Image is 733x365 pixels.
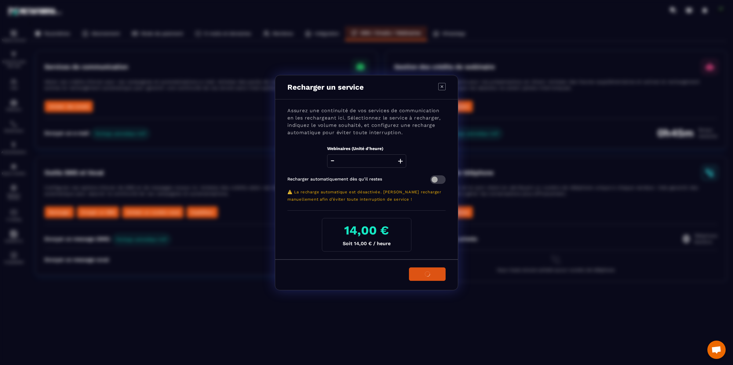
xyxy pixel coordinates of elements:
[287,107,446,136] p: Assurez une continuité de vos services de communication en les rechargeant ici. Sélectionnez le s...
[287,177,382,181] label: Recharger automatiquement dès qu’il restes
[287,188,446,203] p: ⚠️ La recharge automatique est désactivée. [PERSON_NAME] recharger manuellement afin d’éviter tou...
[707,341,726,359] div: Ouvrir le chat
[287,83,364,91] p: Recharger un service
[327,223,406,238] h3: 14,00 €
[396,154,405,168] button: +
[327,146,383,151] label: Webinaires (Unité d'heure)
[327,241,406,246] p: Soit 14,00 € / heure
[329,154,336,168] button: -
